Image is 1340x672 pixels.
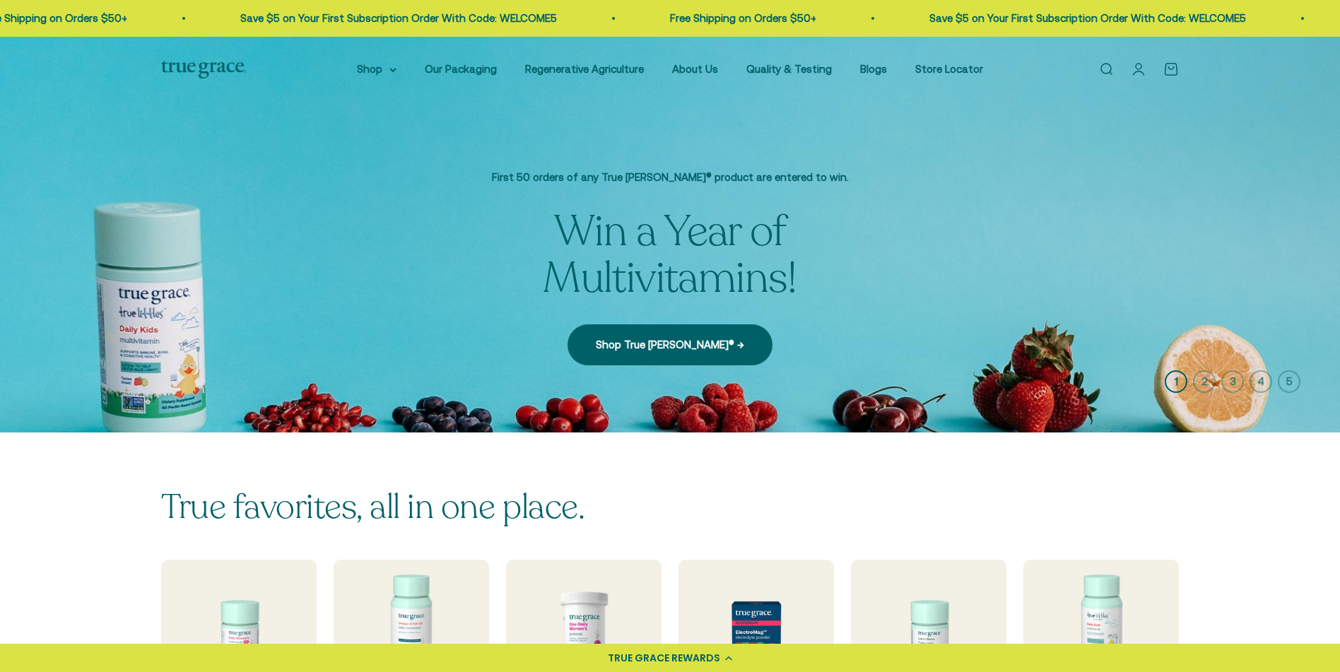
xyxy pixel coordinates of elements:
[1221,370,1244,393] button: 3
[425,63,497,75] a: Our Packaging
[357,61,396,78] summary: Shop
[525,63,644,75] a: Regenerative Agriculture
[608,651,720,666] div: TRUE GRACE REWARDS
[746,63,832,75] a: Quality & Testing
[915,63,983,75] a: Store Locator
[543,203,797,307] split-lines: Win a Year of Multivitamins!
[672,63,718,75] a: About Us
[239,10,556,27] p: Save $5 on Your First Subscription Order With Code: WELCOME5
[928,10,1245,27] p: Save $5 on Your First Subscription Order With Code: WELCOME5
[568,324,772,365] a: Shop True [PERSON_NAME]® →
[1278,370,1300,393] button: 5
[860,63,887,75] a: Blogs
[1165,370,1187,393] button: 1
[161,484,584,530] split-lines: True favorites, all in one place.
[437,169,903,186] p: First 50 orders of any True [PERSON_NAME]® product are entered to win.
[1193,370,1216,393] button: 2
[1250,370,1272,393] button: 4
[669,12,815,24] a: Free Shipping on Orders $50+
